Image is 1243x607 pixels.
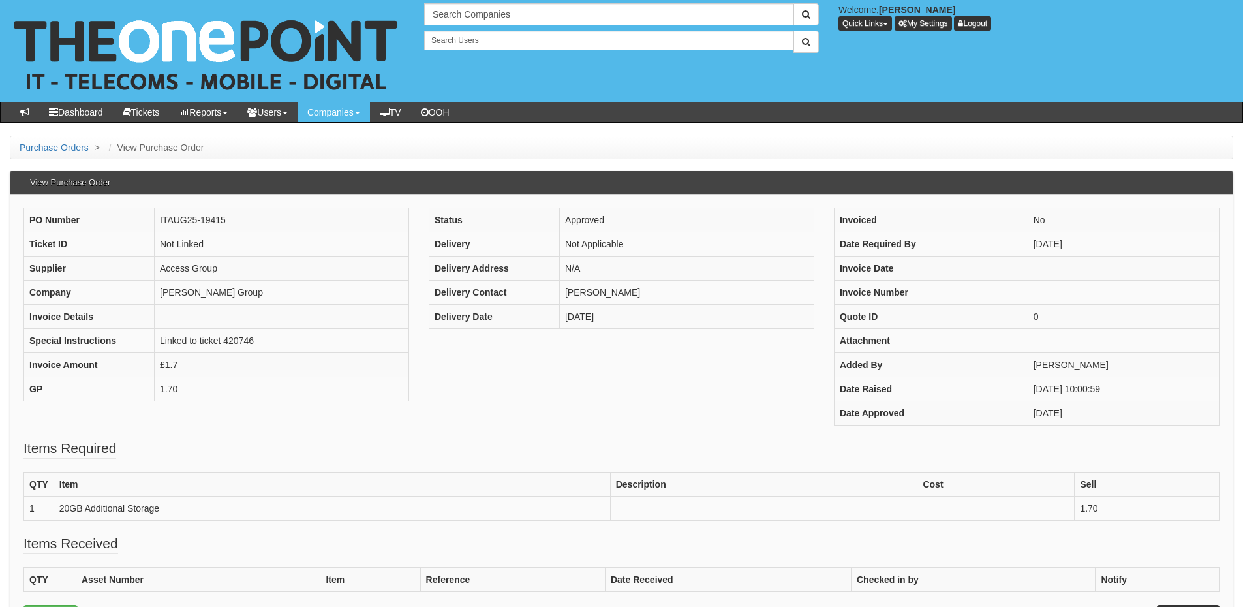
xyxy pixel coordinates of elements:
td: 1 [24,496,54,520]
a: Tickets [113,102,170,122]
th: Delivery Address [429,256,559,280]
th: Date Received [605,567,851,591]
th: Special Instructions [24,328,155,352]
td: Not Applicable [559,232,814,256]
td: Approved [559,208,814,232]
td: Not Linked [155,232,409,256]
th: Invoice Date [834,256,1028,280]
h3: View Purchase Order [23,172,117,194]
th: Invoice Number [834,280,1028,304]
th: QTY [24,472,54,496]
th: Invoice Details [24,304,155,328]
td: [PERSON_NAME] [1028,352,1219,377]
th: Company [24,280,155,304]
th: Date Raised [834,377,1028,401]
th: Invoiced [834,208,1028,232]
td: [PERSON_NAME] [559,280,814,304]
td: [PERSON_NAME] Group [155,280,409,304]
th: Delivery Contact [429,280,559,304]
a: TV [370,102,411,122]
td: ITAUG25-19415 [155,208,409,232]
th: Item [320,567,420,591]
th: Supplier [24,256,155,280]
b: [PERSON_NAME] [879,5,955,15]
td: £1.7 [155,352,409,377]
a: OOH [411,102,459,122]
td: 1.70 [155,377,409,401]
th: QTY [24,567,76,591]
th: Delivery [429,232,559,256]
td: 20GB Additional Storage [54,496,610,520]
input: Search Companies [424,3,794,25]
a: Companies [298,102,370,122]
th: Date Approved [834,401,1028,425]
span: > [91,142,103,153]
th: Description [610,472,917,496]
a: Purchase Orders [20,142,89,153]
th: Ticket ID [24,232,155,256]
a: My Settings [895,16,952,31]
th: Invoice Amount [24,352,155,377]
a: Users [238,102,298,122]
td: Access Group [155,256,409,280]
th: GP [24,377,155,401]
td: 0 [1028,304,1219,328]
th: Added By [834,352,1028,377]
th: Reference [420,567,605,591]
th: Delivery Date [429,304,559,328]
th: Status [429,208,559,232]
th: PO Number [24,208,155,232]
td: Linked to ticket 420746 [155,328,409,352]
td: [DATE] [559,304,814,328]
th: Notify [1096,567,1220,591]
a: Logout [954,16,991,31]
th: Item [54,472,610,496]
legend: Items Required [23,439,116,459]
th: Asset Number [76,567,320,591]
td: [DATE] [1028,232,1219,256]
th: Attachment [834,328,1028,352]
a: Dashboard [39,102,113,122]
th: Cost [917,472,1075,496]
th: Quote ID [834,304,1028,328]
li: View Purchase Order [106,141,204,154]
th: Date Required By [834,232,1028,256]
legend: Items Received [23,534,118,554]
td: [DATE] 10:00:59 [1028,377,1219,401]
div: Welcome, [829,3,1243,31]
th: Checked in by [851,567,1095,591]
td: N/A [559,256,814,280]
td: [DATE] [1028,401,1219,425]
input: Search Users [424,31,794,50]
th: Sell [1075,472,1220,496]
a: Reports [169,102,238,122]
td: No [1028,208,1219,232]
td: 1.70 [1075,496,1220,520]
button: Quick Links [838,16,892,31]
